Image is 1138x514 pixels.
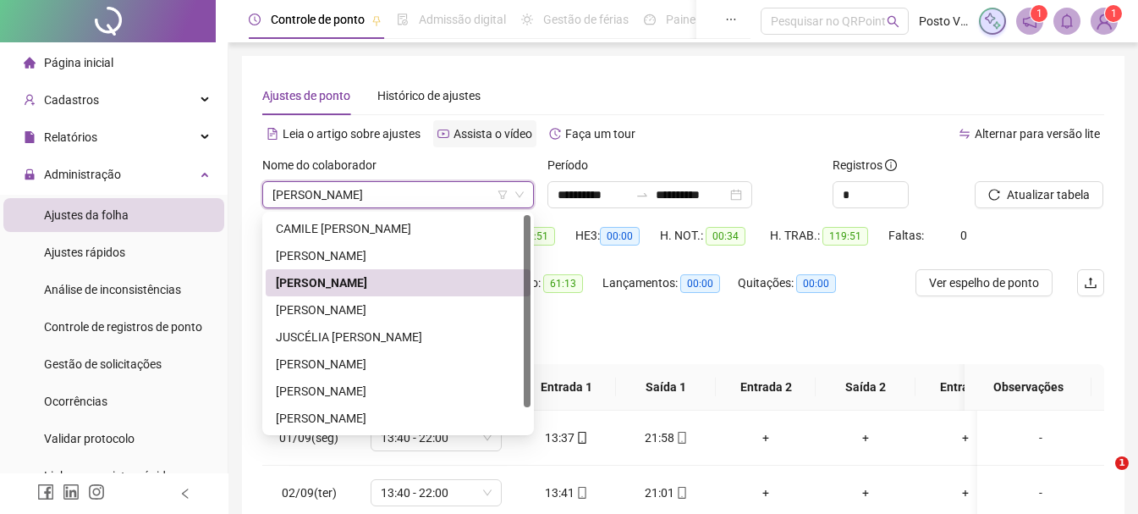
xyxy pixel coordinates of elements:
span: Administração [44,168,121,181]
div: + [729,428,802,447]
sup: 1 [1031,5,1047,22]
span: 00:00 [796,274,836,293]
span: 1 [1115,456,1129,470]
span: Gestão de solicitações [44,357,162,371]
div: HE 1: [406,226,491,246]
button: Atualizar tabela [975,181,1103,208]
span: 00:34 [706,227,745,246]
div: + [829,484,902,502]
div: H. NOT.: [660,226,770,246]
span: left [179,488,191,500]
div: 13:41 [530,484,602,502]
span: Faça um tour [565,127,635,141]
span: instagram [88,484,105,500]
span: Ajustes de ponto [262,89,350,102]
span: 63:46 [349,274,389,293]
span: Ajustes da folha [44,208,129,222]
span: Admissão digital [419,13,506,26]
span: Relatórios [44,130,97,144]
span: Ajustes rápidos [44,246,125,259]
span: 00:00 [680,274,720,293]
span: Ocorrências [44,395,107,408]
th: Entrada 3 [915,364,1015,411]
div: + [729,484,802,502]
span: user-add [24,94,36,106]
button: Ver espelho de ponto [915,269,1053,296]
span: 0 [960,229,967,242]
div: H. TRAB.: [770,226,888,246]
span: Ver espelho de ponto [929,274,1039,292]
span: mobile [574,487,588,499]
span: 01/09(seg) [279,431,338,445]
span: Leia o artigo sobre ajustes [283,127,421,141]
th: Saída 1 [616,364,716,411]
th: Jornadas [355,364,516,411]
span: swap [959,128,970,140]
span: upload [1084,276,1097,290]
span: 00:00 [600,227,640,246]
div: + [929,484,1002,502]
span: Atualizar tabela [1007,185,1090,204]
img: sparkle-icon.fc2bf0ac1784a2077858766a79e2daf3.svg [983,12,1002,30]
span: 61:13 [543,274,583,293]
span: linkedin [63,484,80,500]
span: Observações [978,378,1078,396]
div: Quitações: [738,274,856,293]
span: reload [988,189,1000,201]
span: 13:40 - 22:00 [381,425,492,450]
span: 1 [1111,8,1117,19]
span: Validar protocolo [44,432,135,445]
th: Observações [965,364,1091,411]
span: to [635,188,649,202]
span: file-done [397,14,409,25]
span: Análise de inconsistências [44,283,181,296]
span: sun [521,14,533,25]
span: 08:51 [515,227,555,246]
span: file [24,131,36,143]
span: Controle de ponto [271,13,365,26]
span: mobile [674,432,688,444]
div: - [991,428,1091,447]
span: filter [498,190,508,200]
label: Nome do colaborador [262,156,388,174]
div: - [991,484,1091,502]
div: Banco de horas: [262,274,406,293]
span: pushpin [371,15,382,25]
span: 119:51 [822,227,868,246]
img: 38916 [1091,8,1117,34]
span: Controle de registros de ponto [44,320,202,334]
th: Saída 2 [816,364,915,411]
span: history [549,128,561,140]
span: mobile [574,432,588,444]
span: Gestão de férias [543,13,629,26]
span: Histórico de ajustes [377,89,481,102]
span: Cadastros [44,93,99,107]
div: 13:37 [530,428,602,447]
span: Link para registro rápido [44,469,173,483]
span: GISLENE FERREIRA DA SILVA [272,182,524,207]
span: 1 [1036,8,1042,19]
span: clock-circle [249,14,261,25]
th: Entrada 2 [716,364,816,411]
span: file-text [267,128,278,140]
span: info-circle [885,159,897,171]
th: Entrada 1 [516,364,616,411]
span: Alternar para versão lite [975,127,1100,141]
span: bell [1059,14,1075,29]
div: Saldo total: [262,226,406,246]
sup: Atualize o seu contato no menu Meus Dados [1105,5,1122,22]
th: Data [262,364,355,411]
div: HE 3: [575,226,660,246]
span: home [24,57,36,69]
span: 13:40 - 22:00 [381,480,492,506]
iframe: Intercom live chat [1080,456,1121,497]
span: lock [24,169,36,180]
span: 09:17 [431,227,470,246]
span: swap-right [635,188,649,202]
div: Lançamentos: [602,274,738,293]
span: ellipsis [725,14,737,25]
span: Registros [833,156,897,174]
span: down [514,190,525,200]
div: 21:01 [629,484,702,502]
span: Painel do DP [666,13,732,26]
